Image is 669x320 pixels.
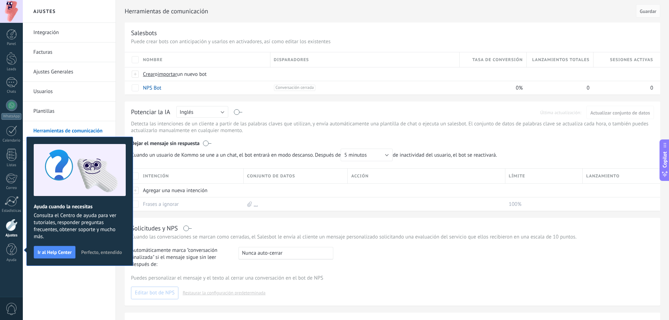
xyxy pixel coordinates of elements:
span: Inglés [180,109,194,116]
div: Potenciar la IA [131,108,170,117]
div: Agregar una nueva intención [139,184,240,197]
li: Plantillas [23,102,116,121]
span: Disparadores [274,57,309,63]
div: 0% [460,81,523,94]
p: Puedes personalizar el mensaje y el texto al cerrar una conversación en el bot de NPS [131,275,654,281]
span: importar [158,71,177,78]
button: Inglés [176,106,228,118]
div: 100% [505,197,579,211]
a: Integración [33,23,109,43]
div: Chats [1,90,22,94]
div: Ayuda [1,258,22,262]
span: Nunca auto-cerrar [242,250,282,256]
a: Plantillas [33,102,109,121]
p: Cuando las conversaciones se marcan como cerradas, el Salesbot le envía al cliente un mensaje per... [131,234,654,240]
button: Perfecto, entendido [78,247,125,257]
span: Intención [143,173,169,179]
h2: Ayuda cuando la necesitas [34,203,126,210]
button: Guardar [636,4,660,18]
div: 0 [527,81,590,94]
span: Sesiones activas [610,57,653,63]
span: Conjunto de datos [247,173,295,179]
div: Listas [1,163,22,168]
span: de inactividad del usuario, el bot se reactivará. [131,149,501,161]
span: Perfecto, entendido [81,250,122,255]
span: Límite [509,173,525,179]
div: Estadísticas [1,209,22,213]
a: Herramientas de comunicación [33,121,109,141]
a: Ajustes Generales [33,62,109,82]
div: Dejar el mensaje sin respuesta [131,135,654,149]
p: Detecta las intenciones de un cliente a partir de las palabras claves que utilizan, y envía autom... [131,120,654,134]
span: Lanzamientos totales [532,57,589,63]
span: Copilot [661,151,668,168]
a: Facturas [33,43,109,62]
p: Puede crear bots con anticipación y usarlos en activadores, así como editar los existentes [131,38,654,45]
div: 0 [593,81,653,94]
span: Consulta el Centro de ayuda para ver tutoriales, responder preguntas frecuentes, obtener soporte ... [34,212,126,240]
a: ... [254,201,258,208]
span: Acción [351,173,369,179]
div: Leads [1,67,22,72]
li: Usuarios [23,82,116,102]
span: un nuevo bot [177,71,206,78]
a: Frases a ignorar [143,201,179,208]
span: Tasa de conversión [472,57,523,63]
div: Ajustes [1,233,22,238]
a: NPS Bot [143,85,161,91]
span: 0% [516,85,523,91]
li: Herramientas de comunicación [23,121,116,141]
li: Ajustes Generales [23,62,116,82]
h2: Herramientas de comunicación [125,4,634,18]
span: Cuando un usuario de Kommo se une a un chat, el bot entrará en modo descanso. Después de [131,149,393,161]
li: Facturas [23,43,116,62]
div: WhatsApp [1,113,21,120]
span: Ir al Help Center [38,250,72,255]
span: Automáticamente marca "conversación finalizada" si el mensaje sigue sin leer después de: [131,247,232,268]
button: 5 minutos [341,149,393,161]
div: Solicitudes y NPS [131,224,178,232]
span: 0 [650,85,653,91]
span: Guardar [640,9,656,14]
div: Panel [1,42,22,46]
span: 100% [509,201,522,208]
span: Crear [143,71,155,78]
button: Ir al Help Center [34,246,76,259]
a: Usuarios [33,82,109,102]
span: Conversación cerrada [274,85,316,91]
span: 0 [587,85,590,91]
span: Lanzamiento [586,173,619,179]
span: 5 minutos [344,152,367,158]
span: Nombre [143,57,163,63]
div: Correo [1,186,22,190]
span: o [155,71,158,78]
li: Integración [23,23,116,43]
div: Salesbots [131,29,157,37]
div: Calendario [1,138,22,143]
